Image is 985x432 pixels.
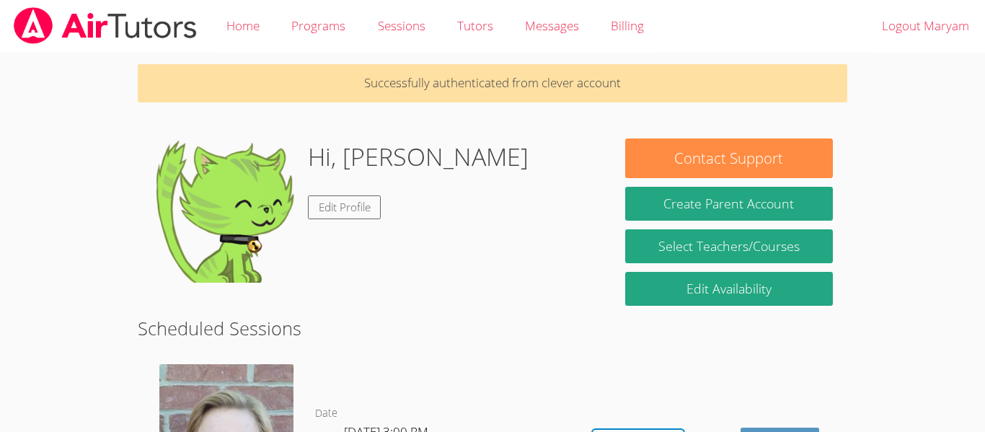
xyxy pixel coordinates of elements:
[152,138,296,283] img: default.png
[625,229,833,263] a: Select Teachers/Courses
[138,314,847,342] h2: Scheduled Sessions
[525,17,579,34] span: Messages
[625,272,833,306] a: Edit Availability
[138,64,847,102] p: Successfully authenticated from clever account
[315,405,337,423] dt: Date
[12,7,198,44] img: airtutors_banner-c4298cdbf04f3fff15de1276eac7730deb9818008684d7c2e4769d2f7ddbe033.png
[625,138,833,178] button: Contact Support
[308,195,381,219] a: Edit Profile
[308,138,529,175] h1: Hi, [PERSON_NAME]
[625,187,833,221] button: Create Parent Account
